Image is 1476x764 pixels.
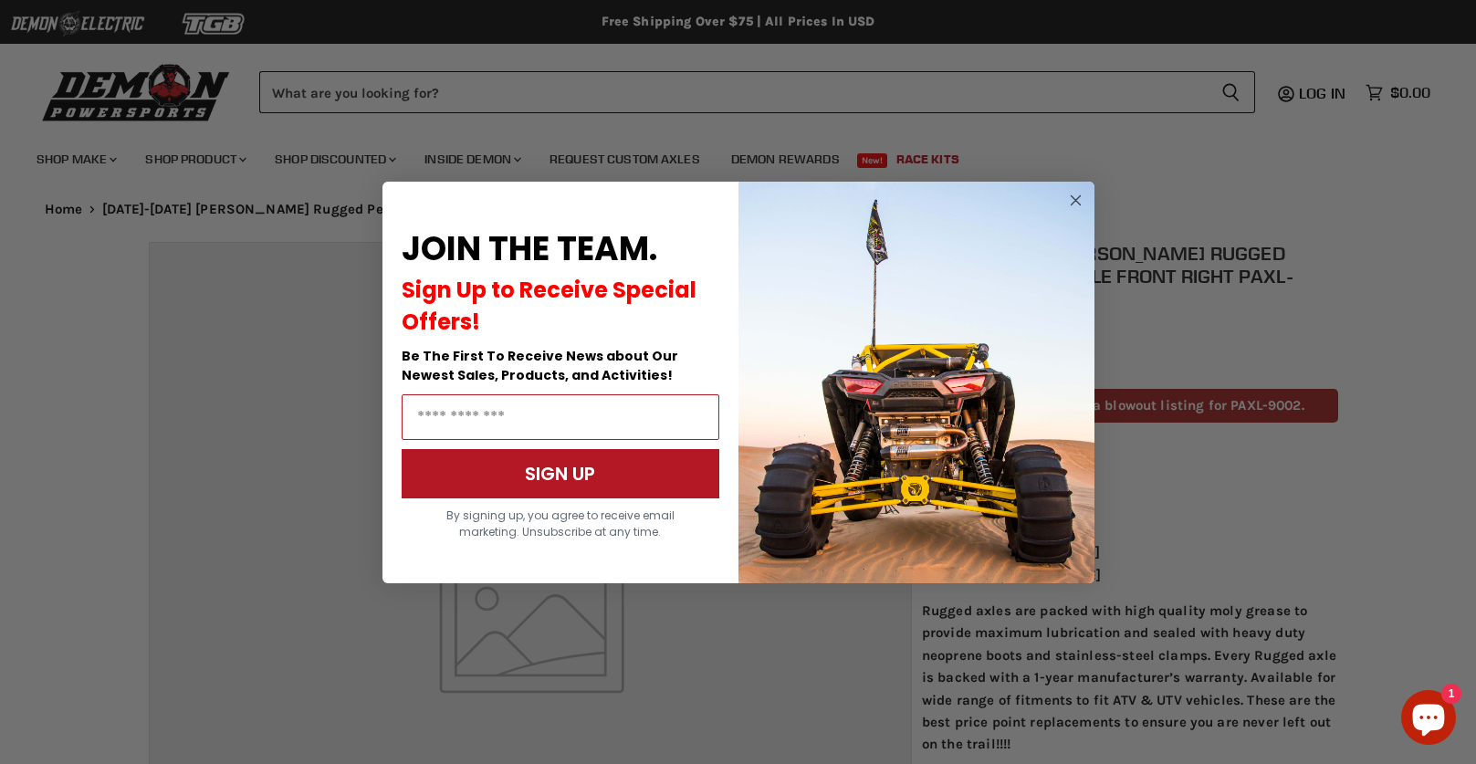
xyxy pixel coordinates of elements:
[1064,189,1087,212] button: Close dialog
[1396,690,1461,749] inbox-online-store-chat: Shopify online store chat
[402,449,719,498] button: SIGN UP
[738,182,1094,583] img: a9095488-b6e7-41ba-879d-588abfab540b.jpeg
[402,347,678,384] span: Be The First To Receive News about Our Newest Sales, Products, and Activities!
[446,508,675,539] span: By signing up, you agree to receive email marketing. Unsubscribe at any time.
[402,394,719,440] input: Email Address
[402,275,696,337] span: Sign Up to Receive Special Offers!
[402,225,657,272] span: JOIN THE TEAM.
